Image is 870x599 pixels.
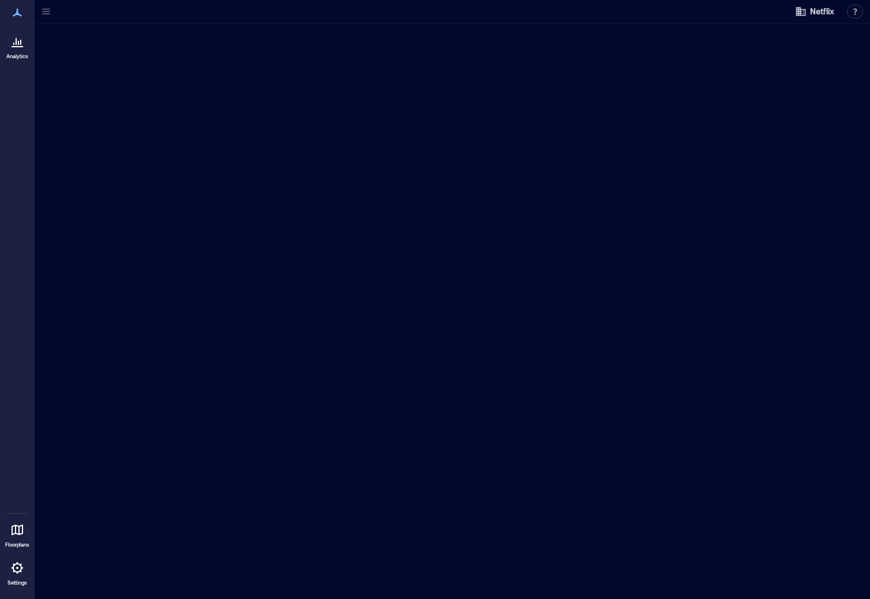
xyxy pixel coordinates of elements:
p: Analytics [6,53,28,60]
a: Analytics [3,28,32,63]
a: Settings [3,554,31,590]
a: Floorplans [2,516,33,552]
p: Settings [7,579,27,586]
p: Floorplans [5,541,29,548]
button: Netflix [792,2,838,21]
span: Netflix [810,6,834,17]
